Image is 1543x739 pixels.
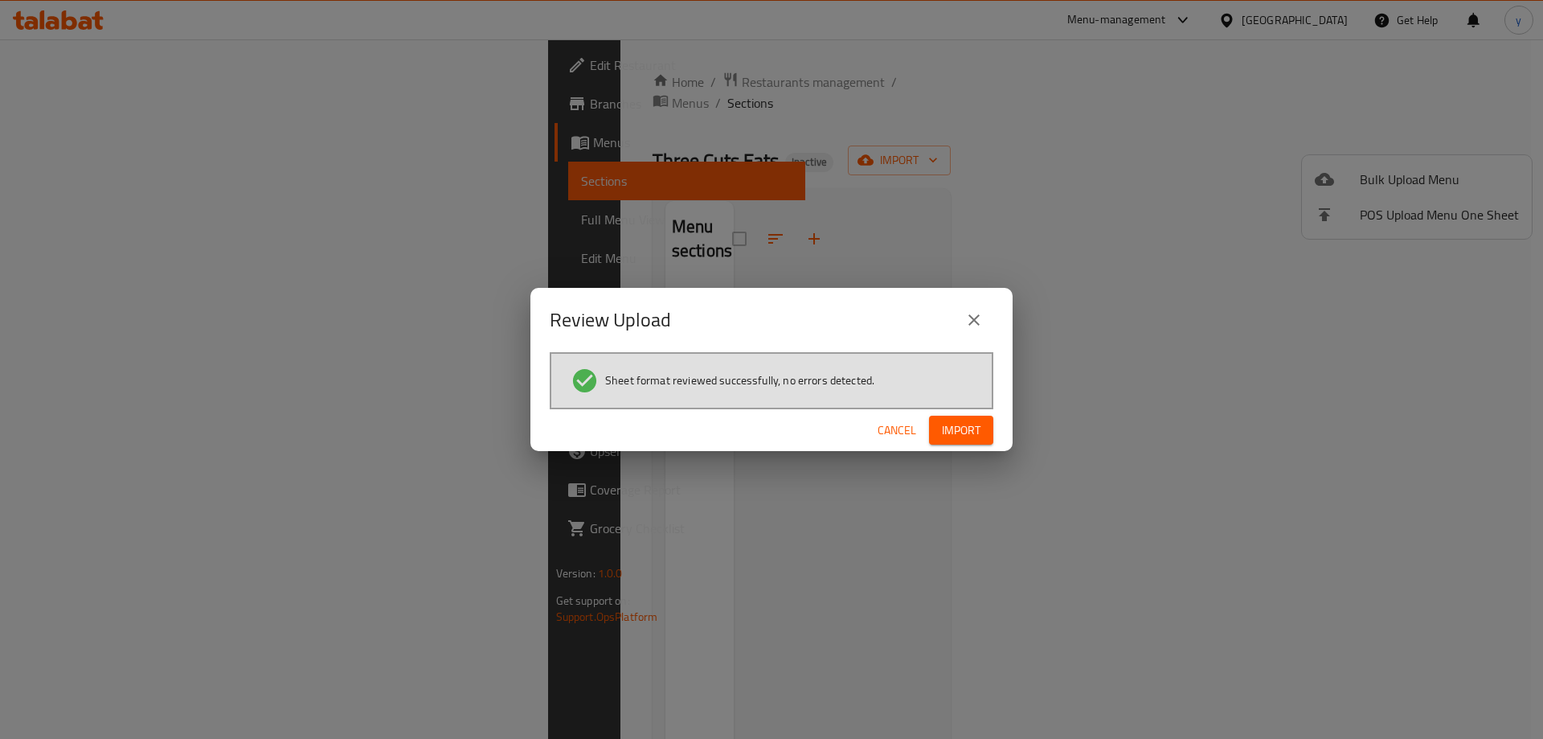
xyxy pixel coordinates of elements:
[955,301,993,339] button: close
[942,421,980,441] span: Import
[878,421,916,441] span: Cancel
[929,416,993,445] button: Import
[605,372,874,388] span: Sheet format reviewed successfully, no errors detected.
[871,416,923,445] button: Cancel
[550,307,671,333] h2: Review Upload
